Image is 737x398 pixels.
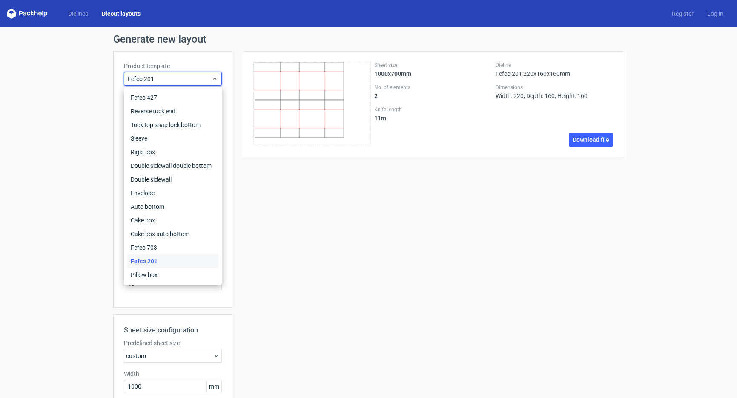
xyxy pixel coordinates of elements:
[127,213,218,227] div: Cake box
[374,70,411,77] strong: 1000x700mm
[124,325,222,335] h2: Sheet size configuration
[127,227,218,241] div: Cake box auto bottom
[127,118,218,132] div: Tuck top snap lock bottom
[124,339,222,347] label: Predefined sheet size
[113,34,624,44] h1: Generate new layout
[128,75,212,83] span: Fefco 201
[127,173,218,186] div: Double sidewall
[496,84,614,91] label: Dimensions
[496,62,614,77] div: Fefco 201 220x160x160mm
[206,380,221,393] span: mm
[700,9,730,18] a: Log in
[374,62,492,69] label: Sheet size
[127,241,218,254] div: Fefco 703
[127,268,218,282] div: Pillow box
[127,91,218,104] div: Fefco 427
[569,133,613,147] a: Download file
[124,349,222,363] div: custom
[124,380,222,393] input: custom
[496,84,614,99] div: Width: 220, Depth: 160, Height: 160
[61,9,95,18] a: Dielines
[127,104,218,118] div: Reverse tuck end
[127,254,218,268] div: Fefco 201
[127,159,218,173] div: Double sidewall double bottom
[127,186,218,200] div: Envelope
[95,9,147,18] a: Diecut layouts
[374,106,492,113] label: Knife length
[127,200,218,213] div: Auto bottom
[127,132,218,145] div: Sleeve
[124,369,222,378] label: Width
[124,62,222,70] label: Product template
[374,115,386,121] strong: 11 m
[374,84,492,91] label: No. of elements
[665,9,700,18] a: Register
[374,92,378,99] strong: 2
[496,62,614,69] label: Dieline
[127,145,218,159] div: Rigid box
